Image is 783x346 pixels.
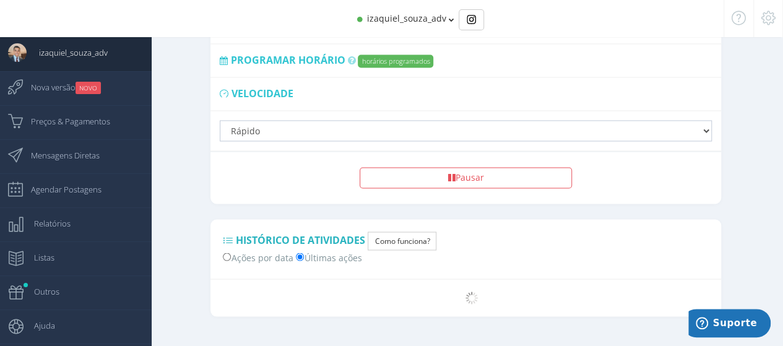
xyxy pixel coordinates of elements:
[230,53,345,67] span: Programar horário
[19,106,110,137] span: Preços & Pagamentos
[467,15,476,24] img: Instagram_simple_icon.svg
[360,167,572,188] button: Pausar
[22,310,55,341] span: Ajuda
[22,276,59,307] span: Outros
[358,54,433,67] label: horários programados
[223,250,293,263] label: Ações por data
[27,37,108,68] span: izaquiel_souza_adv
[465,292,478,304] img: loader.gif
[223,253,231,261] input: Ações por data
[76,82,101,94] small: NOVO
[296,253,304,261] input: Últimas ações
[19,140,100,171] span: Mensagens Diretas
[688,309,771,340] iframe: Abre um widget para que você possa encontrar mais informações
[231,87,293,100] span: Velocidade
[22,208,71,239] span: Relatórios
[235,233,365,247] span: Histórico de Atividades
[8,43,27,62] img: User Image
[368,231,436,250] button: Como funciona?
[19,72,101,103] span: Nova versão
[367,12,446,24] span: izaquiel_souza_adv
[296,250,361,263] label: Últimas ações
[459,9,484,30] div: Basic example
[19,174,102,205] span: Agendar Postagens
[22,242,54,273] span: Listas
